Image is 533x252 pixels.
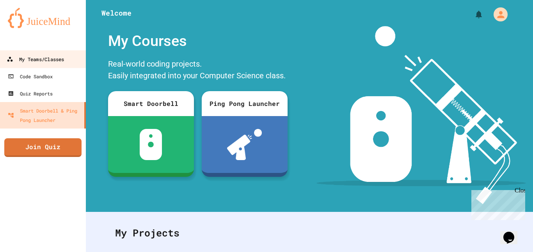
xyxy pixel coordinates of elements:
[107,218,512,248] div: My Projects
[108,91,194,116] div: Smart Doorbell
[140,129,162,160] img: sdb-white.svg
[104,26,291,56] div: My Courses
[485,5,510,23] div: My Account
[8,8,78,28] img: logo-orange.svg
[7,55,64,64] div: My Teams/Classes
[500,221,525,244] iframe: chat widget
[104,56,291,85] div: Real-world coding projects. Easily integrated into your Computer Science class.
[3,3,54,49] div: Chat with us now!Close
[8,106,81,125] div: Smart Doorbell & Ping Pong Launcher
[468,187,525,220] iframe: chat widget
[316,26,526,204] img: banner-image-my-projects.png
[227,129,262,160] img: ppl-with-ball.png
[460,8,485,21] div: My Notifications
[4,138,82,157] a: Join Quiz
[8,72,53,81] div: Code Sandbox
[8,89,53,98] div: Quiz Reports
[202,91,288,116] div: Ping Pong Launcher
